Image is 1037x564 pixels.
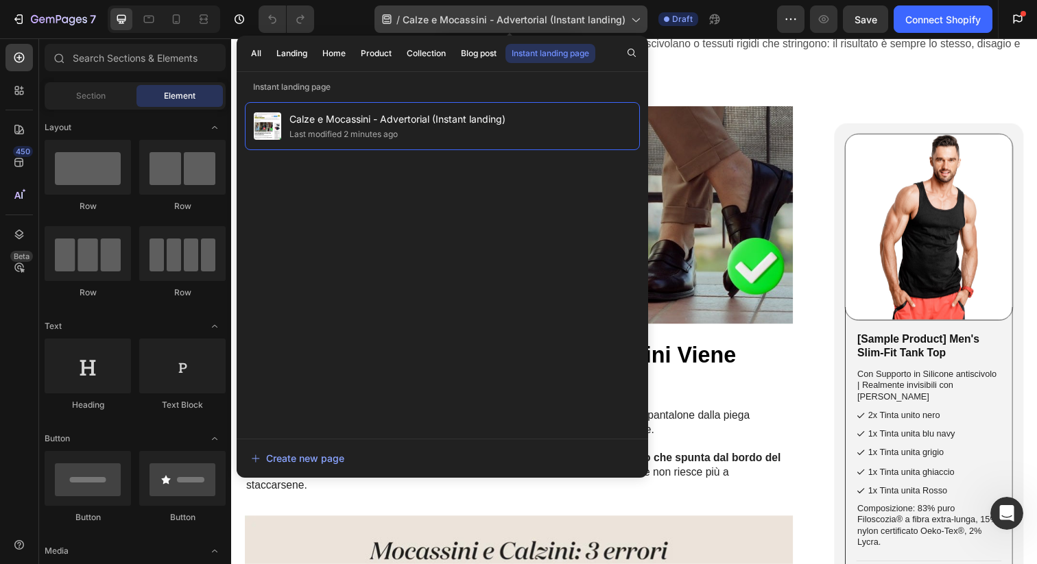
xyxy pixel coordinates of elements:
[396,12,400,27] span: /
[651,455,739,469] p: 1x Tinta unita Rosso
[403,12,625,27] span: Calze e Mocassini - Advertorial (Instant landing)
[22,267,211,319] span: This ticket has been closed. Please feel free to open a new conversation if you have any other co...
[45,200,131,212] div: Row
[15,422,561,448] strong: antasmino che spunta dal bordo del mocassino.
[204,428,226,450] span: Toggle open
[11,375,263,472] div: Operator dice…
[139,200,226,212] div: Row
[139,286,226,299] div: Row
[22,92,214,117] i: Your feedback means a lot to us and we are truly grateful for your support 😊 ​
[45,44,226,71] input: Search Sections & Elements
[22,132,209,157] i: Please stay safe and have a great day!🤗
[22,166,48,177] i: Note
[204,540,226,562] span: Toggle open
[45,545,69,557] span: Media
[15,38,808,51] p: Agosto, 2025
[355,44,398,63] button: Product
[11,330,263,375] div: Operator dice…
[14,308,573,369] h2: Perché il 90% degli Outfit con Mocassini Viene Rovinato da Questo Errore
[640,337,786,372] p: Con Supporto in Silicone antiscivolo | Realmente invisibili con [PERSON_NAME]
[33,415,52,434] span: Terribile
[25,389,189,406] div: Valuta la tua conversazione
[651,436,739,450] p: 1x Tinta unita ghiaccio
[22,72,129,83] a: [URL][DOMAIN_NAME]
[9,5,35,32] button: go back
[651,416,739,430] p: 1x Tinta unita grigio
[164,90,195,102] span: Element
[259,5,314,33] div: Undo/Redo
[67,7,115,17] h1: Operator
[628,98,798,287] img: Alt image
[276,47,307,60] div: Landing
[204,117,226,138] span: Toggle open
[22,11,210,62] i: If you have a moment to spare, we would greatly appreciate it if you could share your thoughts on...
[15,38,75,50] strong: Pubblicato:
[204,315,226,337] span: Toggle open
[22,166,205,204] i: : Kindly remove GemPages collaborator access from your store (if any) for data privacy reasons.
[237,80,648,94] p: Instant landing page
[5,5,102,33] button: 7
[316,44,352,63] button: Home
[22,339,214,365] div: Help [PERSON_NAME] understand how they’re doing:
[843,5,888,33] button: Save
[130,415,149,434] span: Ottima
[289,111,505,127] span: Calze e Mocassini - Advertorial (Instant landing)
[45,432,70,445] span: Button
[628,98,798,287] a: [Sample Product] Men's Slim-Fit Tank Top
[45,320,62,332] span: Text
[162,415,181,434] span: Fantastica
[139,399,226,411] div: Text Block
[640,474,786,521] p: Composizione: 83% puro Filoscozia® a fibra extra-lunga, 15% nylon certificato Oeko-Tex®, 2% Lycra.
[672,13,693,25] span: Draft
[270,44,313,63] button: Landing
[97,415,117,434] span: OK
[76,90,106,102] span: Section
[990,497,1023,530] iframe: To enrich screen reader interactions, please activate Accessibility in Grammarly extension settings
[289,127,398,141] div: Last modified 2 minutes ago
[512,47,589,60] div: Instant landing page
[407,47,446,60] div: Collection
[67,17,182,31] p: Anche il team può aiutarti
[45,511,131,524] div: Button
[11,258,263,330] div: Operator dice…
[505,44,595,63] button: Instant landing page
[45,121,71,134] span: Layout
[45,399,131,411] div: Heading
[905,12,981,27] div: Connect Shopify
[651,378,739,392] p: 2x Tinta unito nero
[401,44,452,63] button: Collection
[14,69,573,291] img: gempages_578862312174125953-3fa1fd50-8b29-45c1-940d-242c2a1b6e78.jpg
[251,47,261,60] div: All
[639,299,787,330] h1: [Sample Product] Men's Slim-Fit Tank Top
[250,445,634,472] button: Create new page
[90,11,96,27] p: 7
[22,213,196,238] i: (Conversation ID of this box chat for reference is 215470511248964.)
[455,44,503,63] button: Blog post
[651,397,739,410] p: 1x Tinta unita blu navy
[215,5,241,32] button: Home
[251,451,344,465] div: Create new page
[13,146,33,157] div: 450
[11,330,225,373] div: Help [PERSON_NAME] understand how they’re doing:
[39,8,61,29] img: Profile image for Operator
[10,251,33,262] div: Beta
[245,44,267,63] button: All
[11,258,225,328] div: This ticket has been closed. Please feel free to open a new conversation if you have any other co...
[894,5,992,33] button: Connect Shopify
[139,511,226,524] div: Button
[322,47,346,60] div: Home
[15,378,572,464] p: Per chi veste sartoriale, ogni dettaglio è un manifesto di stile. La giacca su misura, il pantalo...
[461,47,497,60] div: Blog post
[361,47,392,60] div: Product
[241,5,265,30] div: Chiudi
[65,415,84,434] span: Scarsa
[855,14,877,25] span: Save
[45,286,131,299] div: Row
